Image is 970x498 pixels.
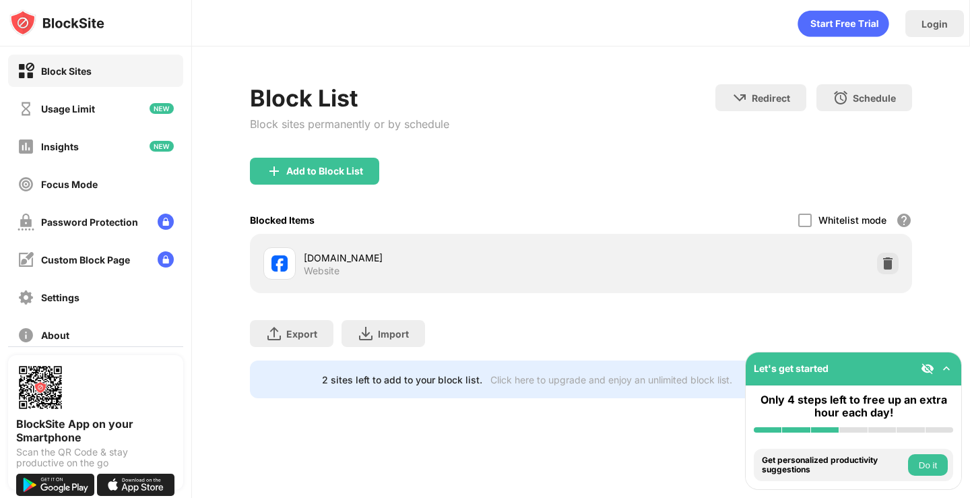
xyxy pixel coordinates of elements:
div: Redirect [752,92,790,104]
div: Let's get started [754,363,829,374]
img: time-usage-off.svg [18,100,34,117]
button: Do it [908,454,948,476]
img: settings-off.svg [18,289,34,306]
div: Custom Block Page [41,254,130,266]
div: Website [304,265,339,277]
img: customize-block-page-off.svg [18,251,34,268]
div: Get personalized productivity suggestions [762,456,905,475]
div: Import [378,328,409,340]
img: lock-menu.svg [158,251,174,268]
img: omni-setup-toggle.svg [940,362,953,375]
div: Click here to upgrade and enjoy an unlimited block list. [490,374,732,385]
div: Scan the QR Code & stay productive on the go [16,447,175,468]
img: eye-not-visible.svg [921,362,934,375]
div: animation [798,10,889,37]
div: About [41,330,69,341]
div: Add to Block List [286,166,363,177]
img: password-protection-off.svg [18,214,34,230]
div: Whitelist mode [818,214,886,226]
div: 2 sites left to add to your block list. [322,374,482,385]
img: favicons [271,255,288,272]
img: logo-blocksite.svg [9,9,104,36]
img: block-on.svg [18,63,34,80]
div: Only 4 steps left to free up an extra hour each day! [754,394,953,419]
div: Usage Limit [41,103,95,115]
img: new-icon.svg [150,141,174,152]
div: Block Sites [41,65,92,77]
div: BlockSite App on your Smartphone [16,417,175,444]
div: Export [286,328,317,340]
div: Schedule [853,92,896,104]
img: focus-off.svg [18,176,34,193]
div: Insights [41,141,79,152]
div: Focus Mode [41,179,98,190]
img: insights-off.svg [18,138,34,155]
img: about-off.svg [18,327,34,344]
div: Login [922,18,948,30]
img: options-page-qr-code.png [16,363,65,412]
img: lock-menu.svg [158,214,174,230]
div: Password Protection [41,216,138,228]
img: download-on-the-app-store.svg [97,474,175,496]
div: [DOMAIN_NAME] [304,251,581,265]
div: Block sites permanently or by schedule [250,117,449,131]
div: Settings [41,292,79,303]
div: Block List [250,84,449,112]
div: Blocked Items [250,214,315,226]
img: new-icon.svg [150,103,174,114]
img: get-it-on-google-play.svg [16,474,94,496]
